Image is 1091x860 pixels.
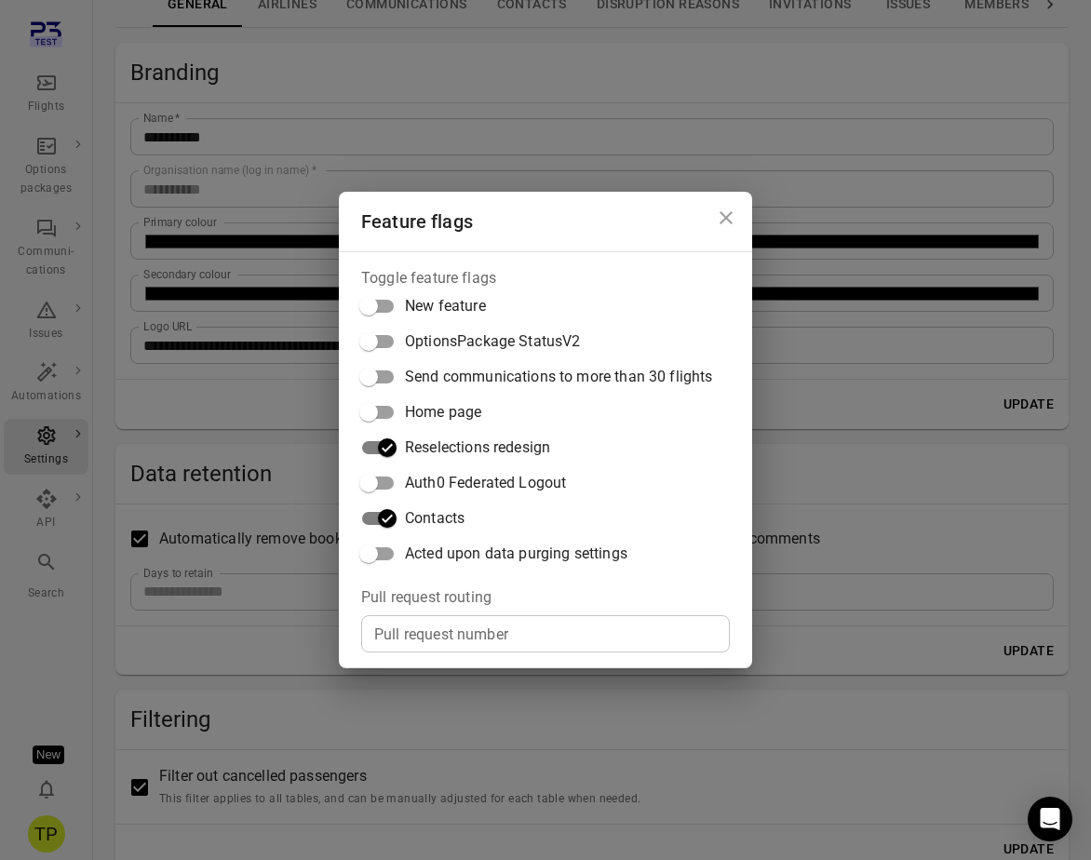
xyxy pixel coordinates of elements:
[339,192,752,251] h2: Feature flags
[361,586,492,608] legend: Pull request routing
[405,437,550,459] span: Reselections redesign
[405,330,580,353] span: OptionsPackage StatusV2
[1028,797,1072,841] div: Open Intercom Messenger
[405,472,566,494] span: Auth0 Federated Logout
[707,199,745,236] button: Close dialog
[405,366,712,388] span: Send communications to more than 30 flights
[405,401,481,423] span: Home page
[405,543,627,565] span: Acted upon data purging settings
[361,267,496,289] legend: Toggle feature flags
[405,295,486,317] span: New feature
[405,507,465,530] span: Contacts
